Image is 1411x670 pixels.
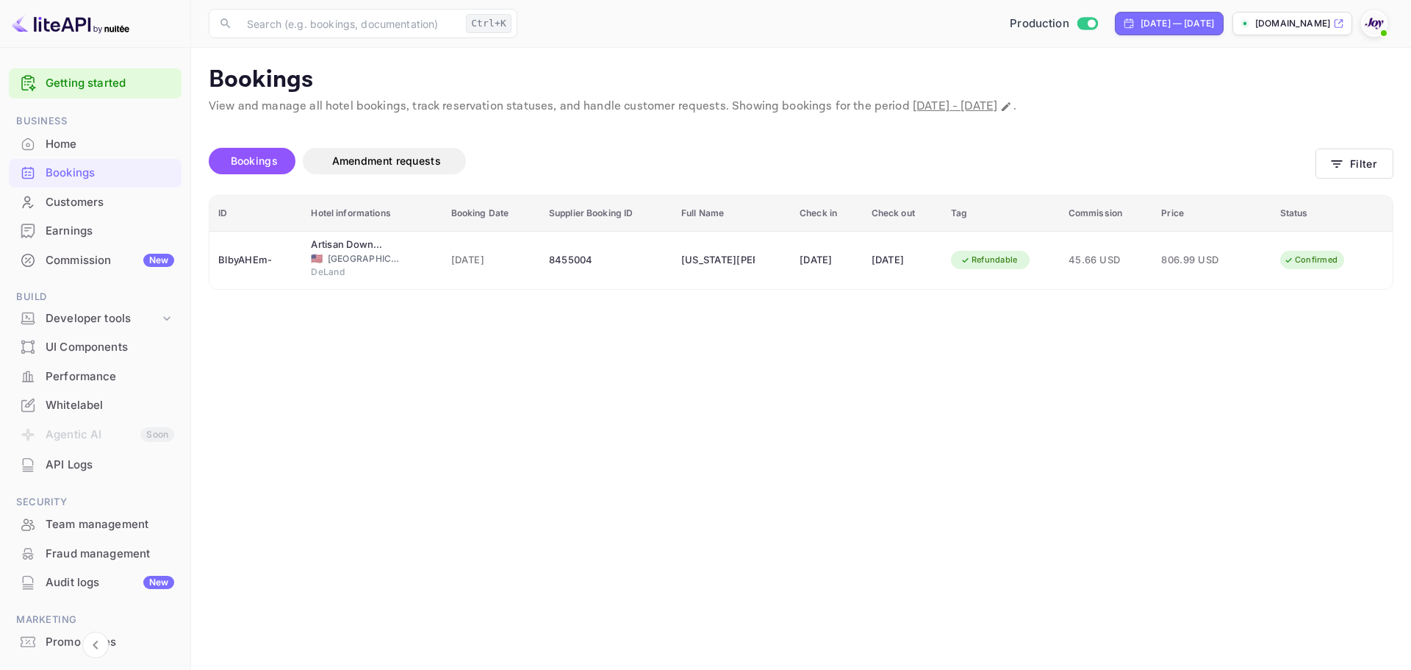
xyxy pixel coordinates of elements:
[9,217,182,244] a: Earnings
[311,238,384,252] div: Artisan Downtown
[46,136,174,153] div: Home
[466,14,511,33] div: Ctrl+K
[9,68,182,99] div: Getting started
[672,196,791,232] th: Full Name
[1141,17,1214,30] div: [DATE] — [DATE]
[9,130,182,159] div: Home
[231,154,278,167] span: Bookings
[1004,15,1103,32] div: Switch to Sandbox mode
[9,188,182,215] a: Customers
[46,339,174,356] div: UI Components
[9,540,182,567] a: Fraud management
[1069,252,1144,268] span: 45.66 USD
[209,98,1393,115] p: View and manage all hotel bookings, track reservation statuses, and handle customer requests. Sho...
[9,159,182,186] a: Bookings
[1161,252,1235,268] span: 806.99 USD
[1315,149,1393,179] button: Filter
[1274,251,1347,269] div: Confirmed
[1060,196,1153,232] th: Commission
[46,546,174,563] div: Fraud management
[46,574,174,591] div: Audit logs
[46,634,174,651] div: Promo codes
[9,451,182,478] a: API Logs
[46,368,174,385] div: Performance
[143,254,174,267] div: New
[9,130,182,157] a: Home
[540,196,672,232] th: Supplier Booking ID
[9,289,182,305] span: Build
[9,451,182,480] div: API Logs
[46,252,174,269] div: Commission
[209,196,1393,289] table: booking table
[143,576,174,589] div: New
[46,310,159,327] div: Developer tools
[9,494,182,510] span: Security
[442,196,540,232] th: Booking Date
[12,12,129,35] img: LiteAPI logo
[302,196,442,232] th: Hotel informations
[46,75,174,92] a: Getting started
[209,65,1393,95] p: Bookings
[46,165,174,182] div: Bookings
[863,196,942,232] th: Check out
[9,363,182,390] a: Performance
[9,306,182,332] div: Developer tools
[1271,196,1393,232] th: Status
[451,252,531,268] span: [DATE]
[9,246,182,275] div: CommissionNew
[1362,12,1386,35] img: With Joy
[9,333,182,362] div: UI Components
[9,540,182,569] div: Fraud management
[332,154,441,167] span: Amendment requests
[9,113,182,129] span: Business
[1010,15,1069,32] span: Production
[9,217,182,246] div: Earnings
[9,391,182,418] a: Whitelabel
[328,252,401,265] span: [GEOGRAPHIC_DATA]
[82,632,109,658] button: Collapse navigation
[999,99,1013,114] button: Change date range
[9,188,182,217] div: Customers
[9,510,182,539] div: Team management
[209,196,302,232] th: ID
[1255,17,1330,30] p: [DOMAIN_NAME]
[681,249,755,272] div: Virginia Herring
[9,333,182,360] a: UI Components
[913,99,997,114] span: [DATE] - [DATE]
[9,246,182,274] a: CommissionNew
[9,363,182,391] div: Performance
[311,265,384,279] span: DeLand
[9,510,182,538] a: Team management
[238,9,460,38] input: Search (e.g. bookings, documentation)
[9,628,182,657] div: Promo codes
[311,254,323,263] span: United States of America
[9,628,182,655] a: Promo codes
[951,251,1027,269] div: Refundable
[9,569,182,597] div: Audit logsNew
[209,148,1315,174] div: account-settings tabs
[1152,196,1271,232] th: Price
[9,569,182,596] a: Audit logsNew
[872,249,933,272] div: [DATE]
[46,223,174,240] div: Earnings
[46,194,174,211] div: Customers
[9,159,182,188] div: Bookings
[46,457,174,474] div: API Logs
[791,196,863,232] th: Check in
[46,397,174,414] div: Whitelabel
[800,249,854,272] div: [DATE]
[46,516,174,533] div: Team management
[218,249,293,272] div: BlbyAHEm-
[549,249,664,272] div: 8455004
[942,196,1060,232] th: Tag
[9,391,182,420] div: Whitelabel
[9,612,182,628] span: Marketing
